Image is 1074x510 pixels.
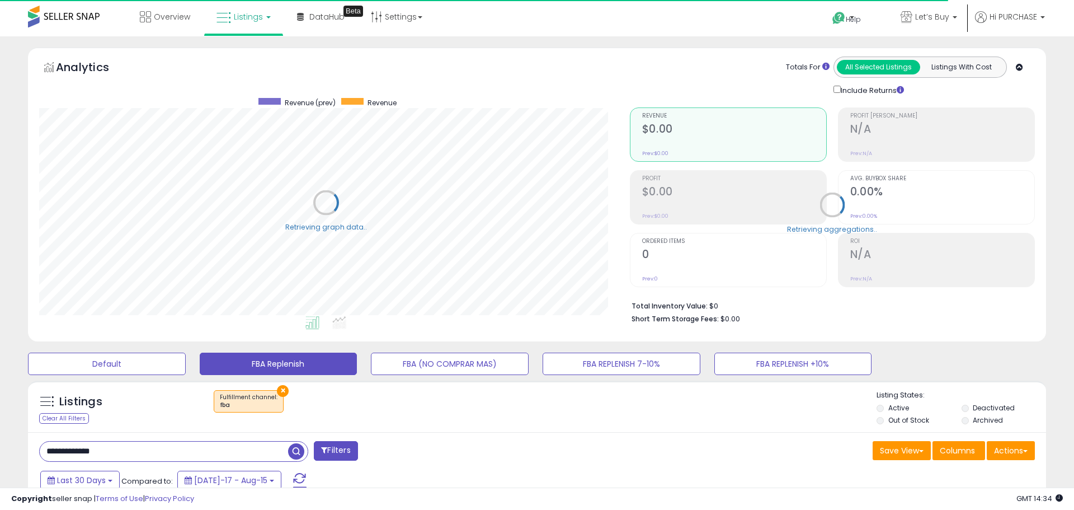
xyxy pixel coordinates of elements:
div: Retrieving aggregations.. [787,224,877,234]
button: FBA (NO COMPRAR MAS) [371,353,529,375]
label: Deactivated [973,403,1015,413]
span: [DATE]-17 - Aug-15 [194,475,267,486]
button: × [277,385,289,397]
div: fba [220,401,277,409]
a: Hi PURCHASE [975,11,1045,36]
label: Active [888,403,909,413]
button: Actions [987,441,1035,460]
span: Last 30 Days [57,475,106,486]
div: Tooltip anchor [343,6,363,17]
div: Totals For [786,62,830,73]
button: Last 30 Days [40,471,120,490]
span: 2025-09-15 14:34 GMT [1016,493,1063,504]
button: Columns [932,441,985,460]
div: Retrieving graph data.. [285,222,367,232]
span: Columns [940,445,975,456]
span: DataHub [309,11,345,22]
div: Include Returns [825,83,917,96]
span: Compared to: [121,476,173,486]
button: Default [28,353,186,375]
span: Overview [154,11,190,22]
span: Hi PURCHASE [990,11,1037,22]
div: seller snap | | [11,494,194,504]
h5: Listings [59,394,102,410]
button: Listings With Cost [920,60,1003,74]
button: [DATE]-17 - Aug-15 [177,471,281,490]
span: Let’s Buy [915,11,949,22]
button: FBA Replenish [200,353,357,375]
a: Terms of Use [96,493,143,504]
span: Listings [234,11,263,22]
a: Help [823,3,883,36]
button: Filters [314,441,357,461]
strong: Copyright [11,493,52,504]
label: Out of Stock [888,415,929,425]
button: FBA REPLENISH 7-10% [543,353,700,375]
h5: Analytics [56,59,131,78]
a: Privacy Policy [145,493,194,504]
div: Clear All Filters [39,413,89,424]
button: Save View [873,441,931,460]
button: All Selected Listings [837,60,920,74]
p: Listing States: [877,390,1045,401]
i: Get Help [832,11,846,25]
span: Help [846,15,861,24]
button: FBA REPLENISH +10% [714,353,872,375]
label: Archived [973,415,1003,425]
span: Fulfillment channel : [220,393,277,410]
